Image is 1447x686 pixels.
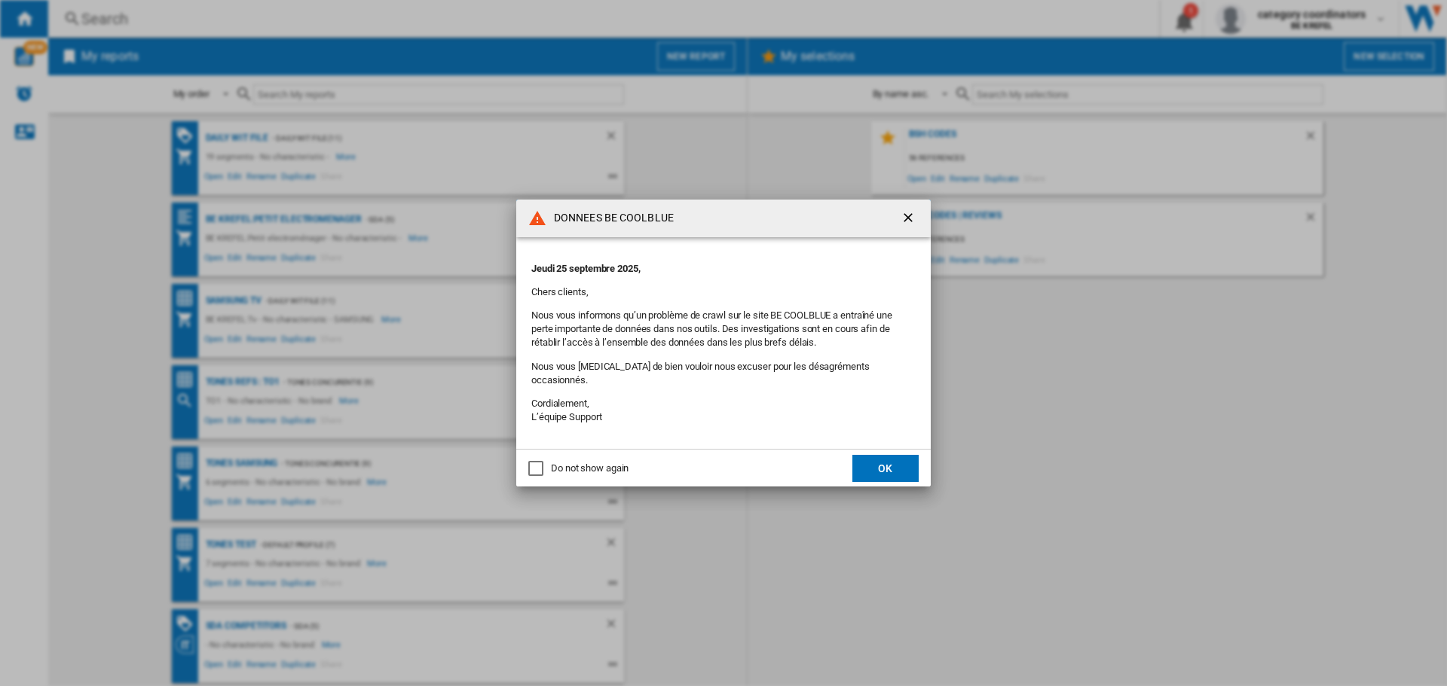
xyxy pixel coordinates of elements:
[852,455,919,482] button: OK
[901,210,919,228] ng-md-icon: getI18NText('BUTTONS.CLOSE_DIALOG')
[546,211,674,226] h4: DONNEES BE COOLBLUE
[531,309,916,350] p: Nous vous informons qu’un problème de crawl sur le site BE COOLBLUE a entraîné une perte importan...
[551,462,629,475] div: Do not show again
[531,285,916,299] p: Chers clients,
[531,263,641,274] strong: Jeudi 25 septembre 2025,
[528,462,629,476] md-checkbox: Do not show again
[531,397,916,424] p: Cordialement, L’équipe Support
[895,203,925,233] button: getI18NText('BUTTONS.CLOSE_DIALOG')
[531,360,916,387] p: Nous vous [MEDICAL_DATA] de bien vouloir nous excuser pour les désagréments occasionnés.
